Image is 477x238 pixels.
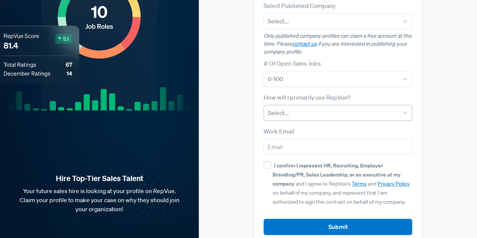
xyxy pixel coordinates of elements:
a: Privacy Policy [377,180,410,187]
p: Only published company profiles can claim a free account at this time. Please if you are interest... [264,32,413,56]
label: How will I primarily use RepVue? [264,93,350,102]
p: Your future sales hire is looking at your profile on RepVue. Claim your profile to make your case... [12,186,187,213]
label: Select Published Company [264,1,336,10]
label: # Of Open Sales Jobs [264,59,321,68]
a: contact us [292,40,317,47]
label: Work Email [264,127,294,136]
button: Submit [264,219,413,235]
a: Terms [352,180,367,187]
input: Email [264,139,413,155]
strong: Hire Top-Tier Sales Talent [12,174,187,183]
strong: I confirm I represent HR, Recruiting, Employer Branding/PR, Sales Leadership, or an executive at ... [273,162,400,187]
span: and I agree to RepVue’s and on behalf of my company, and represent that I am authorized to sign t... [273,162,410,205]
